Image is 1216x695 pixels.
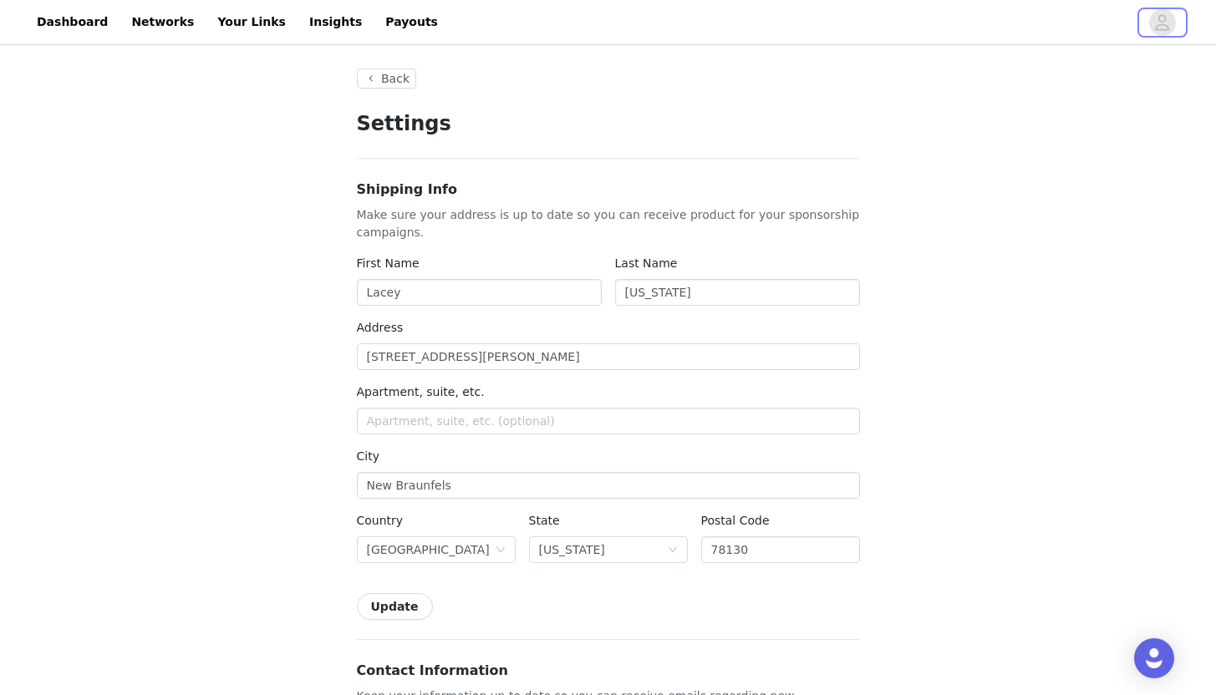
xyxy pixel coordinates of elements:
[207,3,296,41] a: Your Links
[529,514,560,527] label: State
[701,514,770,527] label: Postal Code
[496,545,506,556] i: icon: down
[367,537,490,562] div: United States
[357,385,485,398] label: Apartment, suite, etc.
[121,3,204,41] a: Networks
[357,514,404,527] label: Country
[357,472,860,499] input: City
[701,536,860,563] input: Postal code
[357,661,860,681] h3: Contact Information
[27,3,118,41] a: Dashboard
[357,180,860,200] h3: Shipping Info
[357,449,379,463] label: City
[357,408,860,434] input: Apartment, suite, etc. (optional)
[357,343,860,370] input: Address
[299,3,372,41] a: Insights
[615,256,678,270] label: Last Name
[1134,638,1174,678] div: Open Intercom Messenger
[357,321,404,334] label: Address
[357,109,860,139] h1: Settings
[357,256,420,270] label: First Name
[668,545,678,556] i: icon: down
[539,537,605,562] div: Texas
[357,593,433,620] button: Update
[375,3,448,41] a: Payouts
[357,68,417,89] button: Back
[1154,9,1170,36] div: avatar
[357,206,860,241] p: Make sure your address is up to date so you can receive product for your sponsorship campaigns.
